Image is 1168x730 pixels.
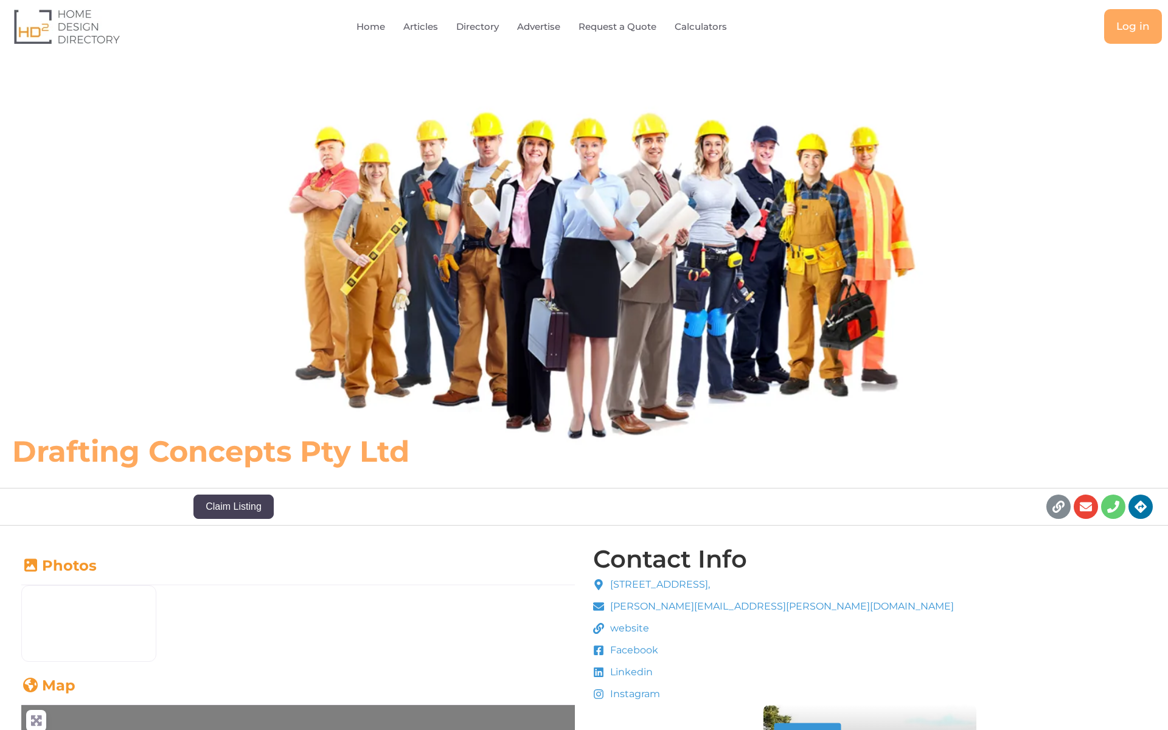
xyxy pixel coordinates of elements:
[356,13,385,41] a: Home
[593,547,747,571] h4: Contact Info
[1116,21,1150,32] span: Log in
[593,599,954,614] a: [PERSON_NAME][EMAIL_ADDRESS][PERSON_NAME][DOMAIN_NAME]
[579,13,656,41] a: Request a Quote
[607,643,658,658] span: Facebook
[21,676,75,694] a: Map
[607,665,653,680] span: Linkedin
[22,586,156,661] img: architect
[1104,9,1162,44] a: Log in
[675,13,727,41] a: Calculators
[403,13,438,41] a: Articles
[21,557,97,574] a: Photos
[607,577,710,592] span: [STREET_ADDRESS],
[607,621,649,636] span: website
[607,687,660,701] span: Instagram
[456,13,499,41] a: Directory
[607,599,954,614] span: [PERSON_NAME][EMAIL_ADDRESS][PERSON_NAME][DOMAIN_NAME]
[12,433,812,470] h6: Drafting Concepts Pty Ltd
[593,621,954,636] a: website
[193,495,274,519] button: Claim Listing
[237,13,873,41] nav: Menu
[517,13,560,41] a: Advertise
